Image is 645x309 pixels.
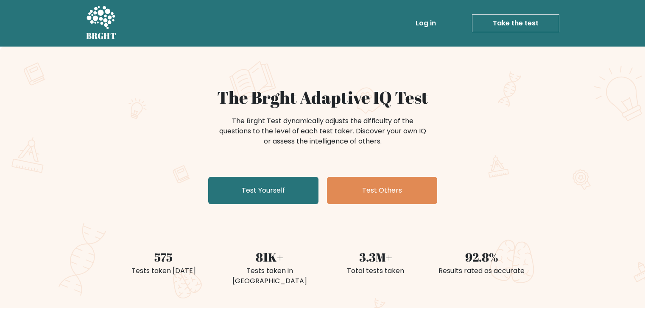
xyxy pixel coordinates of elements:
[116,87,530,108] h1: The Brght Adaptive IQ Test
[327,177,437,204] a: Test Others
[222,248,318,266] div: 81K+
[434,248,530,266] div: 92.8%
[208,177,318,204] a: Test Yourself
[434,266,530,276] div: Results rated as accurate
[86,31,117,41] h5: BRGHT
[217,116,429,146] div: The Brght Test dynamically adjusts the difficulty of the questions to the level of each test take...
[222,266,318,286] div: Tests taken in [GEOGRAPHIC_DATA]
[116,248,212,266] div: 575
[472,14,559,32] a: Take the test
[86,3,117,43] a: BRGHT
[328,266,424,276] div: Total tests taken
[412,15,439,32] a: Log in
[116,266,212,276] div: Tests taken [DATE]
[328,248,424,266] div: 3.3M+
